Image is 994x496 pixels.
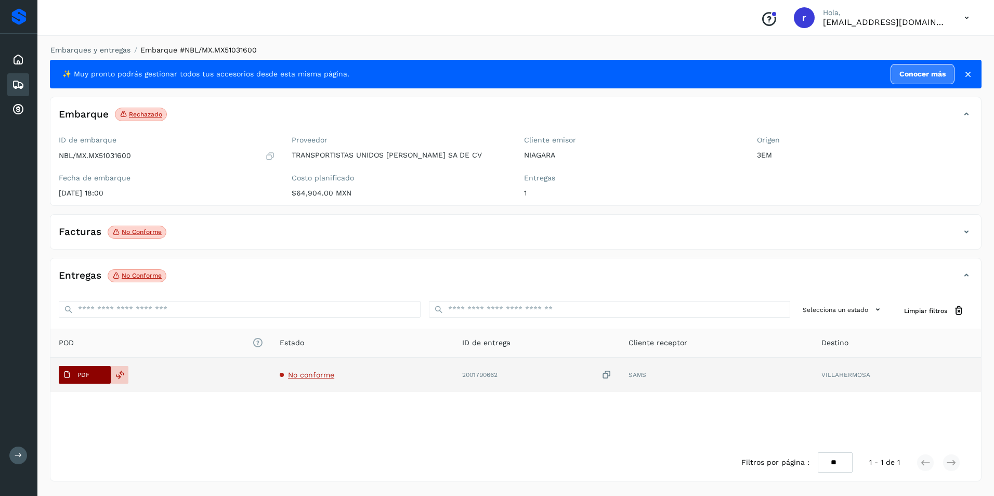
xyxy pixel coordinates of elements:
[59,174,275,182] label: Fecha de embarque
[59,151,131,160] p: NBL/MX.MX51031600
[462,370,612,381] div: 2001790662
[59,109,109,121] h4: Embarque
[50,45,982,56] nav: breadcrumb
[59,270,101,282] h4: Entregas
[629,337,687,348] span: Cliente receptor
[869,457,900,468] span: 1 - 1 de 1
[813,358,981,392] td: VILLAHERMOSA
[620,358,813,392] td: SAMS
[799,301,887,318] button: Selecciona un estado
[823,8,948,17] p: Hola,
[7,73,29,96] div: Embarques
[59,226,101,238] h4: Facturas
[524,151,740,160] p: NIAGARA
[288,371,334,379] span: No conforme
[462,337,511,348] span: ID de entrega
[904,306,947,316] span: Limpiar filtros
[122,228,162,236] p: No conforme
[77,371,89,378] p: PDF
[50,223,981,249] div: FacturasNo conforme
[524,136,740,145] label: Cliente emisor
[757,151,973,160] p: 3EM
[292,136,508,145] label: Proveedor
[891,64,954,84] a: Conocer más
[129,111,162,118] p: Rechazado
[59,337,263,348] span: POD
[896,301,973,320] button: Limpiar filtros
[59,366,111,384] button: PDF
[280,337,304,348] span: Estado
[111,366,128,384] div: Reemplazar POD
[292,151,508,160] p: TRANSPORTISTAS UNIDOS [PERSON_NAME] SA DE CV
[140,46,257,54] span: Embarque #NBL/MX.MX51031600
[741,457,809,468] span: Filtros por página :
[7,48,29,71] div: Inicio
[524,189,740,198] p: 1
[292,189,508,198] p: $64,904.00 MXN
[59,189,275,198] p: [DATE] 18:00
[62,69,349,80] span: ✨ Muy pronto podrás gestionar todos tus accesorios desde esta misma página.
[122,272,162,279] p: No conforme
[50,46,130,54] a: Embarques y entregas
[821,337,848,348] span: Destino
[59,136,275,145] label: ID de embarque
[50,267,981,293] div: EntregasNo conforme
[823,17,948,27] p: romanreyes@tumsa.com.mx
[50,106,981,132] div: EmbarqueRechazado
[7,98,29,121] div: Cuentas por cobrar
[292,174,508,182] label: Costo planificado
[524,174,740,182] label: Entregas
[757,136,973,145] label: Origen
